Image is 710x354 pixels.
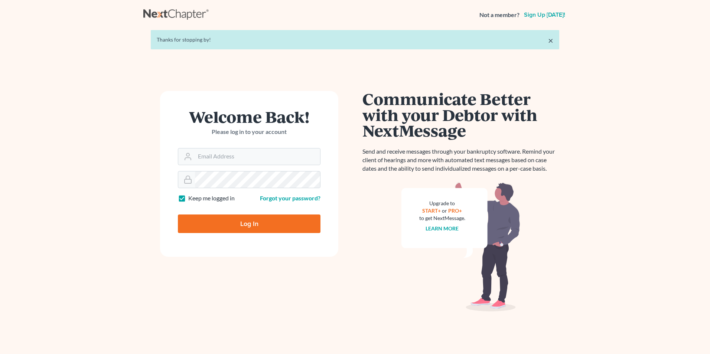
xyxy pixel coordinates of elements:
[195,148,320,165] input: Email Address
[522,12,567,18] a: Sign up [DATE]!
[178,214,320,233] input: Log In
[260,194,320,201] a: Forgot your password?
[362,147,559,173] p: Send and receive messages through your bankruptcy software. Remind your client of hearings and mo...
[178,109,320,125] h1: Welcome Back!
[548,36,553,45] a: ×
[362,91,559,138] h1: Communicate Better with your Debtor with NextMessage
[401,182,520,312] img: nextmessage_bg-59042aed3d76b12b5cd301f8e5b87938c9018125f34e5fa2b7a6b67550977c72.svg
[188,194,235,203] label: Keep me logged in
[423,207,441,214] a: START+
[178,128,320,136] p: Please log in to your account
[426,225,459,232] a: Learn more
[449,207,462,214] a: PRO+
[419,214,465,222] div: to get NextMessage.
[157,36,553,43] div: Thanks for stopping by!
[442,207,447,214] span: or
[419,200,465,207] div: Upgrade to
[479,11,520,19] strong: Not a member?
